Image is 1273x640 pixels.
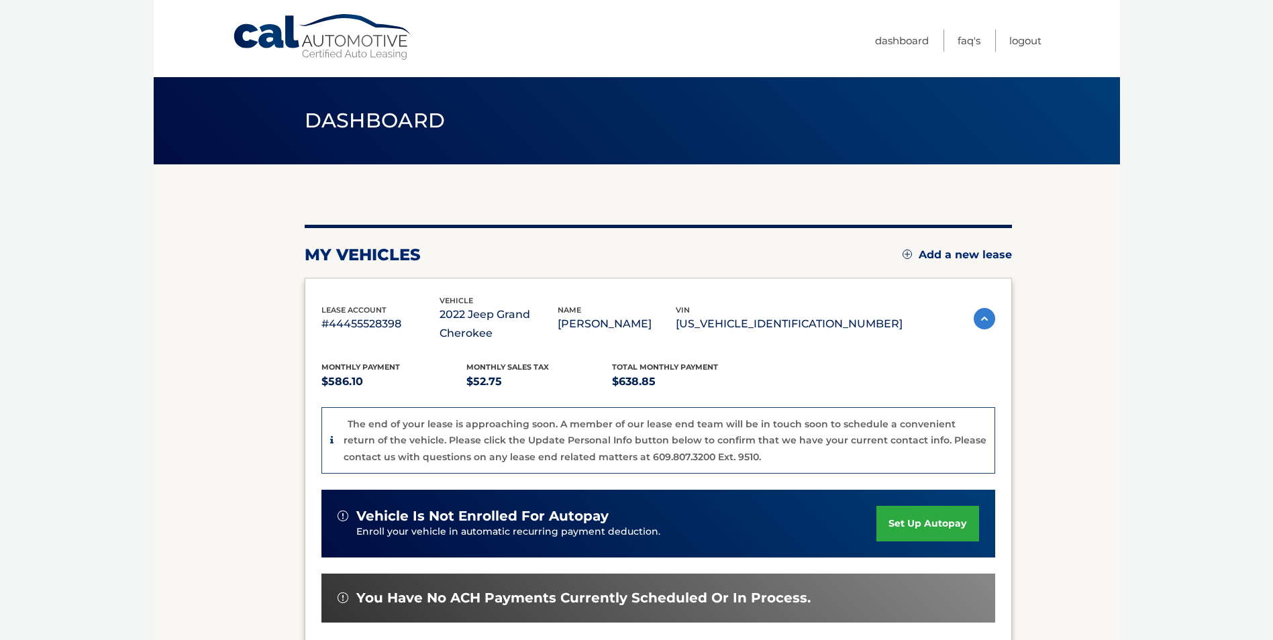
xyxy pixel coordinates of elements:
[338,511,348,521] img: alert-white.svg
[321,305,387,315] span: lease account
[676,315,903,333] p: [US_VEHICLE_IDENTIFICATION_NUMBER]
[876,506,978,541] a: set up autopay
[321,372,467,391] p: $586.10
[612,362,718,372] span: Total Monthly Payment
[232,13,413,61] a: Cal Automotive
[875,30,929,52] a: Dashboard
[466,372,612,391] p: $52.75
[958,30,980,52] a: FAQ's
[903,250,912,259] img: add.svg
[558,305,581,315] span: name
[321,362,400,372] span: Monthly Payment
[356,508,609,525] span: vehicle is not enrolled for autopay
[344,418,986,463] p: The end of your lease is approaching soon. A member of our lease end team will be in touch soon t...
[338,592,348,603] img: alert-white.svg
[466,362,549,372] span: Monthly sales Tax
[356,590,811,606] span: You have no ACH payments currently scheduled or in process.
[903,248,1012,262] a: Add a new lease
[676,305,690,315] span: vin
[1009,30,1041,52] a: Logout
[440,305,558,343] p: 2022 Jeep Grand Cherokee
[305,245,421,265] h2: my vehicles
[356,525,877,539] p: Enroll your vehicle in automatic recurring payment deduction.
[974,308,995,329] img: accordion-active.svg
[612,372,758,391] p: $638.85
[440,296,473,305] span: vehicle
[321,315,440,333] p: #44455528398
[558,315,676,333] p: [PERSON_NAME]
[305,108,446,133] span: Dashboard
